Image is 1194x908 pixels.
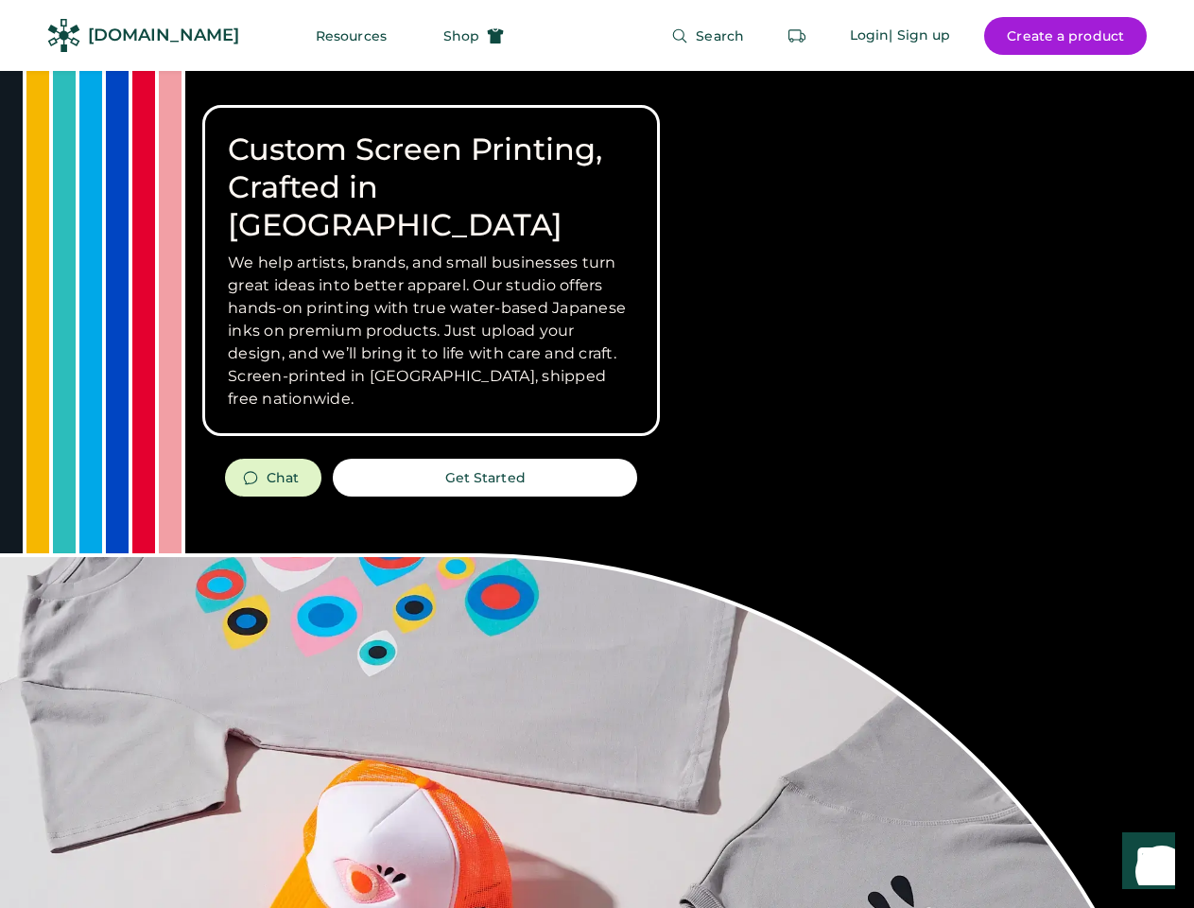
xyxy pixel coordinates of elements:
button: Search [649,17,767,55]
div: [DOMAIN_NAME] [88,24,239,47]
span: Shop [443,29,479,43]
span: Search [696,29,744,43]
h3: We help artists, brands, and small businesses turn great ideas into better apparel. Our studio of... [228,252,634,410]
button: Get Started [333,459,637,497]
div: Login [850,26,890,45]
h1: Custom Screen Printing, Crafted in [GEOGRAPHIC_DATA] [228,131,634,244]
button: Create a product [984,17,1147,55]
button: Shop [421,17,527,55]
button: Chat [225,459,321,497]
div: | Sign up [889,26,950,45]
img: Rendered Logo - Screens [47,19,80,52]
button: Resources [293,17,409,55]
button: Retrieve an order [778,17,816,55]
iframe: Front Chat [1104,823,1185,904]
